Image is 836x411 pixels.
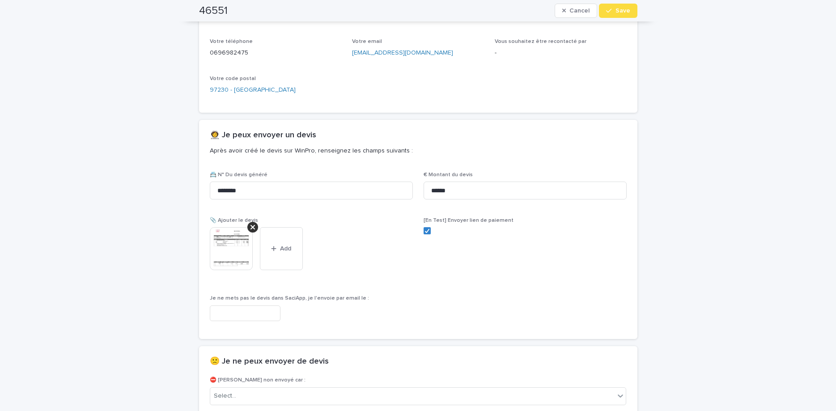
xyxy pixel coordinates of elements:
p: - [495,48,627,58]
span: Cancel [569,8,590,14]
h2: 👩‍🚀 Je peux envoyer un devis [210,131,316,140]
span: ⛔ [PERSON_NAME] non envoyé car : [210,377,306,383]
span: [En Test] Envoyer lien de paiement [424,218,513,223]
span: Votre code postal [210,76,256,81]
button: Cancel [555,4,598,18]
span: € Montant du devis [424,172,473,178]
p: 0696982475 [210,48,342,58]
span: Vous souhaitez être recontacté par [495,39,586,44]
button: Save [599,4,637,18]
button: Add [260,227,303,270]
h2: 🙁 Je ne peux envoyer de devis [210,357,329,367]
div: Select... [214,391,236,401]
span: 📇 N° Du devis généré [210,172,267,178]
h2: 46551 [199,4,228,17]
p: Après avoir créé le devis sur WinPro, renseignez les champs suivants : [210,147,623,155]
span: 📎 Ajouter le devis [210,218,258,223]
span: Votre téléphone [210,39,253,44]
a: 97230 - [GEOGRAPHIC_DATA] [210,85,296,95]
a: [EMAIL_ADDRESS][DOMAIN_NAME] [352,50,453,56]
span: Je ne mets pas le devis dans SaciApp, je l'envoie par email le : [210,296,369,301]
span: Votre email [352,39,382,44]
span: Save [615,8,630,14]
span: Add [280,246,291,252]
